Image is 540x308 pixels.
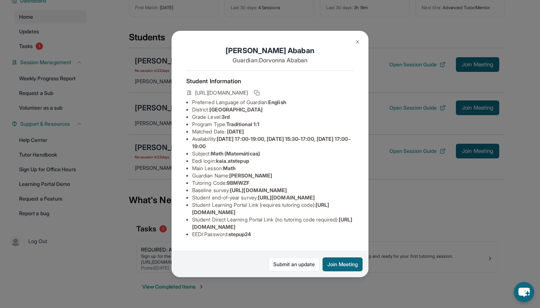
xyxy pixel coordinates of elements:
[192,172,354,179] li: Guardian Name :
[192,128,354,135] li: Matched Date:
[252,88,261,97] button: Copy link
[192,121,354,128] li: Program Type:
[192,194,354,201] li: Student end-of-year survey :
[228,231,251,237] span: stepup24
[230,187,287,193] span: [URL][DOMAIN_NAME]
[268,99,286,105] span: English
[229,172,272,179] span: [PERSON_NAME]
[222,114,230,120] span: 3rd
[192,157,354,165] li: Eedi login :
[211,150,260,157] span: Math (Matemáticas)
[192,113,354,121] li: Grade Level:
[354,39,360,45] img: Close Icon
[192,135,354,150] li: Availability:
[323,257,363,271] button: Join Meeting
[186,45,354,56] h1: [PERSON_NAME] Ababan
[227,128,244,135] span: [DATE]
[192,106,354,113] li: District:
[192,99,354,106] li: Preferred Language of Guardian:
[192,187,354,194] li: Baseline survey :
[227,180,249,186] span: 9BMWZF
[223,165,235,171] span: Math
[186,77,354,85] h4: Student Information
[192,136,350,149] span: [DATE] 17:00-19:00, [DATE] 15:30-17:00, [DATE] 17:00-19:00
[192,165,354,172] li: Main Lesson :
[258,194,315,201] span: [URL][DOMAIN_NAME]
[209,106,263,113] span: [GEOGRAPHIC_DATA]
[192,201,354,216] li: Student Learning Portal Link (requires tutoring code) :
[226,121,259,127] span: Traditional 1:1
[269,257,320,271] a: Submit an update
[192,179,354,187] li: Tutoring Code :
[216,158,249,164] span: kaia.atstepup
[192,231,354,238] li: EEDI Password :
[195,89,248,96] span: [URL][DOMAIN_NAME]
[514,282,534,302] button: chat-button
[186,56,354,65] p: Guardian: Dorvonna Ababan
[192,216,354,231] li: Student Direct Learning Portal Link (no tutoring code required) :
[192,150,354,157] li: Subject :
